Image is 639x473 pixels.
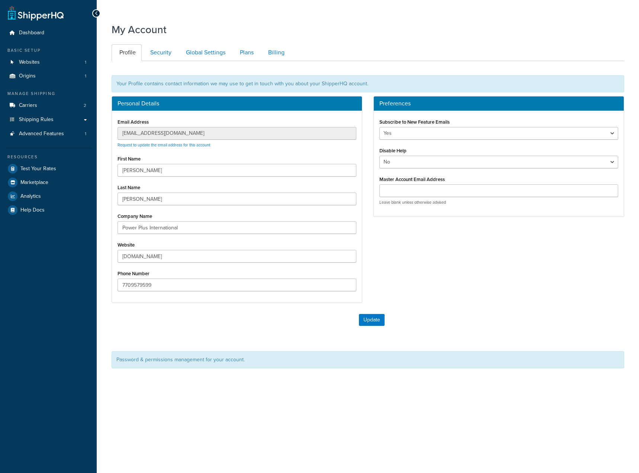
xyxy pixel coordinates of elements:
[6,127,91,141] li: Advanced Features
[85,131,86,137] span: 1
[19,102,37,109] span: Carriers
[6,26,91,40] a: Dashboard
[178,44,231,61] a: Global Settings
[6,162,91,175] a: Test Your Rates
[6,91,91,97] div: Manage Shipping
[6,154,91,160] div: Resources
[19,73,36,79] span: Origins
[84,102,86,109] span: 2
[6,69,91,83] li: Origins
[8,6,64,20] a: ShipperHQ Home
[112,75,624,92] div: Your Profile contains contact information we may use to get in touch with you about your ShipperH...
[112,351,624,368] div: Password & permissions management for your account.
[379,200,618,205] p: Leave blank unless otherwise advised
[19,131,64,137] span: Advanced Features
[112,44,142,61] a: Profile
[118,213,152,219] label: Company Name
[20,207,45,213] span: Help Docs
[379,100,618,107] h3: Preferences
[6,203,91,217] a: Help Docs
[6,47,91,54] div: Basic Setup
[232,44,260,61] a: Plans
[6,176,91,189] a: Marketplace
[112,22,167,37] h1: My Account
[118,185,140,190] label: Last Name
[19,117,54,123] span: Shipping Rules
[118,156,141,162] label: First Name
[142,44,177,61] a: Security
[6,127,91,141] a: Advanced Features 1
[6,99,91,112] li: Carriers
[118,119,149,125] label: Email Address
[6,55,91,69] li: Websites
[85,59,86,66] span: 1
[118,142,210,148] a: Request to update the email address for this account
[6,55,91,69] a: Websites 1
[6,99,91,112] a: Carriers 2
[118,271,150,276] label: Phone Number
[260,44,290,61] a: Billing
[20,166,56,172] span: Test Your Rates
[19,30,44,36] span: Dashboard
[6,113,91,127] a: Shipping Rules
[85,73,86,79] span: 1
[379,177,445,182] label: Master Account Email Address
[118,242,135,248] label: Website
[379,148,407,153] label: Disable Help
[6,69,91,83] a: Origins 1
[19,59,40,66] span: Websites
[20,180,48,186] span: Marketplace
[20,193,41,200] span: Analytics
[379,119,450,125] label: Subscribe to New Feature Emails
[6,190,91,203] a: Analytics
[359,314,385,326] button: Update
[118,100,356,107] h3: Personal Details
